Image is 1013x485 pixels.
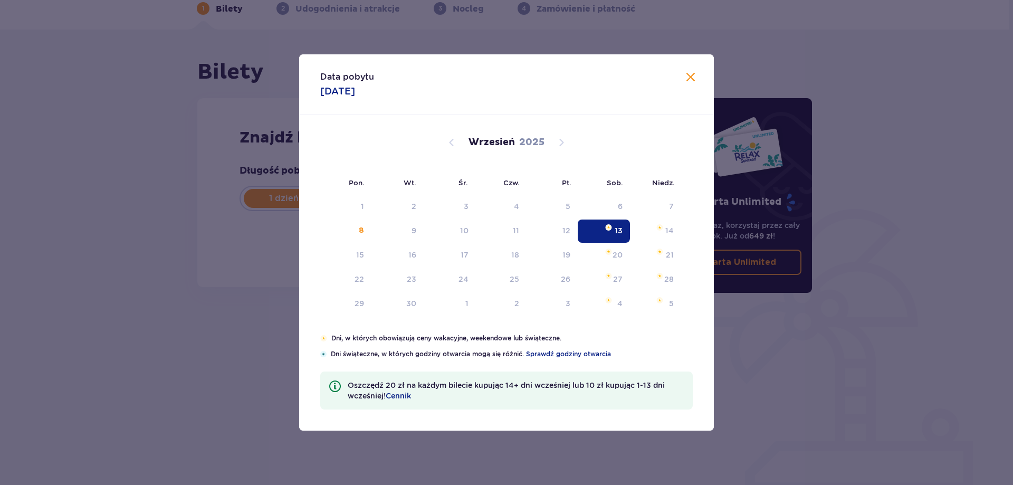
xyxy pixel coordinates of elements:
td: wtorek, 9 września 2025 [371,220,424,243]
div: 2 [412,201,416,212]
td: środa, 10 września 2025 [424,220,476,243]
td: niedziela, 28 września 2025 [630,268,681,291]
td: poniedziałek, 15 września 2025 [320,244,371,267]
td: czwartek, 25 września 2025 [476,268,527,291]
p: Wrzesień [469,136,515,149]
td: środa, 24 września 2025 [424,268,476,291]
div: Calendar [299,115,714,334]
p: 2025 [519,136,544,149]
td: Not available. piątek, 5 września 2025 [527,195,578,218]
div: 5 [566,201,570,212]
div: 16 [408,250,416,260]
small: Śr. [458,178,468,187]
div: 23 [407,274,416,284]
td: czwartek, 18 września 2025 [476,244,527,267]
div: 24 [458,274,469,284]
td: Not available. czwartek, 4 września 2025 [476,195,527,218]
small: Czw. [503,178,520,187]
td: wtorek, 23 września 2025 [371,268,424,291]
div: 8 [359,225,364,236]
div: 1 [361,201,364,212]
div: 3 [464,201,469,212]
div: 4 [514,201,519,212]
td: piątek, 26 września 2025 [527,268,578,291]
td: niedziela, 14 września 2025 [630,220,681,243]
div: 20 [613,250,623,260]
div: 15 [356,250,364,260]
small: Pt. [562,178,571,187]
td: piątek, 12 września 2025 [527,220,578,243]
div: 13 [615,225,623,236]
td: sobota, 27 września 2025 [578,268,630,291]
div: 9 [412,225,416,236]
td: piątek, 19 września 2025 [527,244,578,267]
td: sobota, 20 września 2025 [578,244,630,267]
td: Selected. sobota, 13 września 2025 [578,220,630,243]
div: 22 [355,274,364,284]
td: Not available. środa, 3 września 2025 [424,195,476,218]
td: Not available. sobota, 6 września 2025 [578,195,630,218]
div: 18 [511,250,519,260]
div: 26 [561,274,570,284]
div: 11 [513,225,519,236]
td: poniedziałek, 22 września 2025 [320,268,371,291]
td: wtorek, 16 września 2025 [371,244,424,267]
div: 12 [562,225,570,236]
td: środa, 17 września 2025 [424,244,476,267]
td: czwartek, 11 września 2025 [476,220,527,243]
td: Not available. wtorek, 2 września 2025 [371,195,424,218]
div: 19 [562,250,570,260]
div: 10 [460,225,469,236]
small: Wt. [404,178,416,187]
td: poniedziałek, 8 września 2025 [320,220,371,243]
td: niedziela, 21 września 2025 [630,244,681,267]
td: Not available. poniedziałek, 1 września 2025 [320,195,371,218]
div: 25 [510,274,519,284]
td: Not available. niedziela, 7 września 2025 [630,195,681,218]
div: 6 [618,201,623,212]
div: 27 [613,274,623,284]
small: Niedz. [652,178,675,187]
small: Sob. [607,178,623,187]
small: Pon. [349,178,365,187]
div: 17 [461,250,469,260]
